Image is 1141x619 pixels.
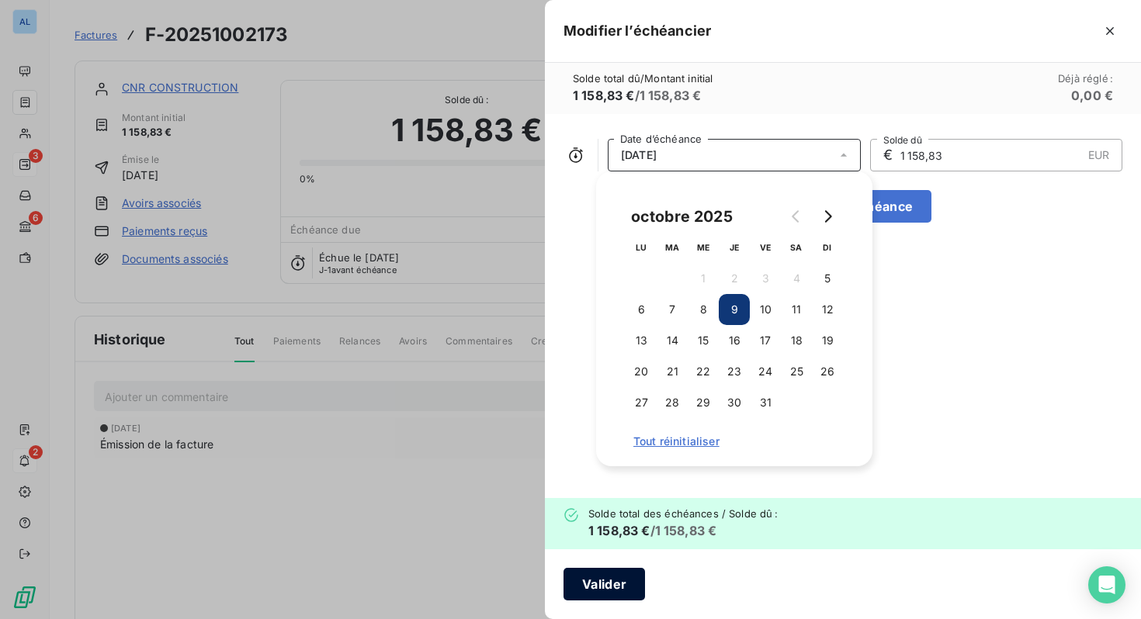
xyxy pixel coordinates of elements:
[750,325,781,356] button: 17
[719,232,750,263] th: jeudi
[781,232,812,263] th: samedi
[657,294,688,325] button: 7
[621,149,657,161] span: [DATE]
[1058,72,1113,85] span: Déjà réglé :
[719,263,750,294] button: 2
[812,232,843,263] th: dimanche
[657,232,688,263] th: mardi
[588,521,778,540] h6: / 1 158,83 €
[812,294,843,325] button: 12
[573,86,713,105] h6: / 1 158,83 €
[812,263,843,294] button: 5
[750,294,781,325] button: 10
[688,387,719,418] button: 29
[750,263,781,294] button: 3
[657,356,688,387] button: 21
[812,201,843,232] button: Go to next month
[719,325,750,356] button: 16
[781,263,812,294] button: 4
[626,232,657,263] th: lundi
[750,232,781,263] th: vendredi
[633,435,835,448] span: Tout réinitialiser
[688,263,719,294] button: 1
[626,325,657,356] button: 13
[812,325,843,356] button: 19
[688,325,719,356] button: 15
[1088,566,1125,603] div: Open Intercom Messenger
[657,387,688,418] button: 28
[564,20,711,42] h5: Modifier l’échéancier
[573,88,635,103] span: 1 158,83 €
[657,325,688,356] button: 14
[688,356,719,387] button: 22
[626,387,657,418] button: 27
[626,356,657,387] button: 20
[688,294,719,325] button: 8
[781,356,812,387] button: 25
[626,204,738,229] div: octobre 2025
[781,201,812,232] button: Go to previous month
[1071,86,1113,105] h6: 0,00 €
[564,568,645,600] button: Valider
[688,232,719,263] th: mercredi
[781,294,812,325] button: 11
[781,325,812,356] button: 18
[573,72,713,85] span: Solde total dû / Montant initial
[719,356,750,387] button: 23
[588,507,778,520] span: Solde total des échéances / Solde dû :
[719,387,750,418] button: 30
[719,294,750,325] button: 9
[750,387,781,418] button: 31
[750,356,781,387] button: 24
[812,356,843,387] button: 26
[588,523,650,538] span: 1 158,83 €
[626,294,657,325] button: 6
